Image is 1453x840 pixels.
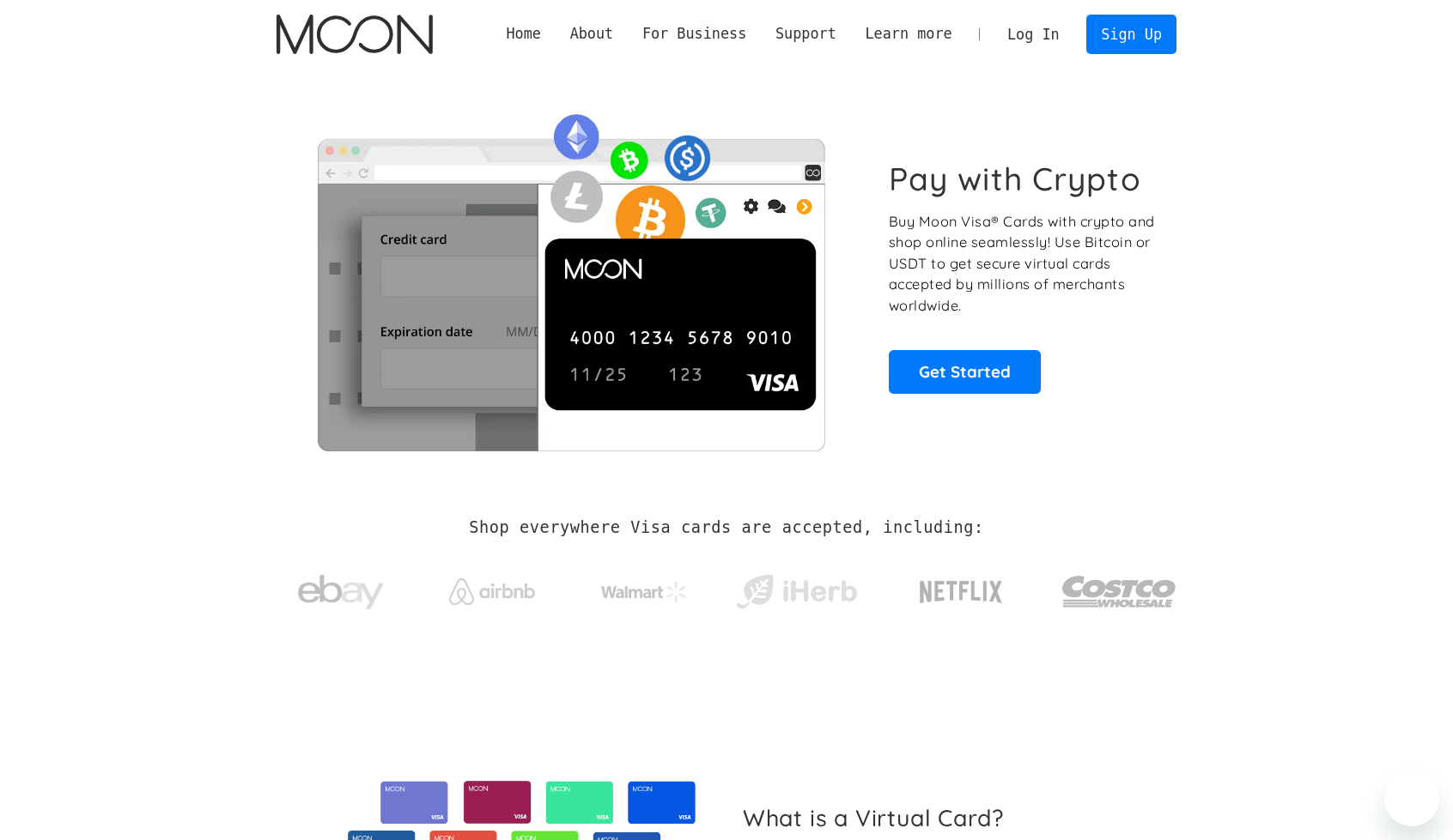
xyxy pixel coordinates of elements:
a: Get Started [889,350,1041,393]
a: iHerb [733,553,860,623]
a: Home [492,23,556,45]
div: Learn more [865,23,951,45]
a: Walmart [581,565,708,611]
p: Buy Moon Visa® Cards with crypto and shop online seamlessly! Use Bitcoin or USDT to get secure vi... [889,211,1158,317]
div: Support [775,23,836,45]
div: For Business [628,23,761,45]
img: Airbnb [449,578,535,605]
img: Moon Logo [277,15,432,54]
div: Support [761,23,850,45]
img: Walmart [601,582,687,602]
a: Airbnb [429,561,556,613]
a: Netflix [885,553,1038,622]
div: For Business [642,23,746,45]
img: Netflix [918,571,1004,613]
div: Learn more [851,23,967,45]
h2: Shop everywhere Visa cards are accepted, including: [469,518,983,537]
h1: Pay with Crypto [889,160,1141,198]
a: Sign Up [1086,15,1176,53]
img: Costco [1061,559,1176,624]
h2: What is a Virtual Card? [743,804,1163,831]
a: Log In [993,15,1073,53]
div: About [570,23,614,45]
a: Costco [1061,542,1176,632]
img: Moon Cards let you spend your crypto anywhere Visa is accepted. [277,102,865,450]
div: About [556,23,628,45]
img: iHerb [733,570,860,614]
a: home [277,15,432,54]
iframe: Кнопка запуска окна обмена сообщениями [1384,771,1439,826]
a: ebay [277,548,404,628]
img: ebay [298,565,384,619]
